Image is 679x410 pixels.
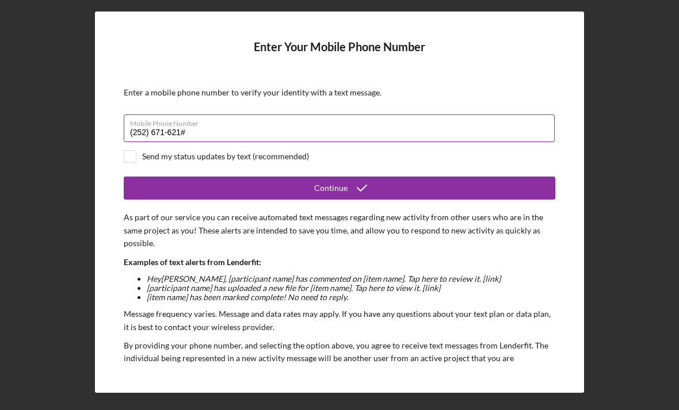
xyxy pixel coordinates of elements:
[147,293,555,302] li: [item name] has been marked complete! No need to reply.
[124,40,555,71] h4: Enter Your Mobile Phone Number
[314,177,348,200] div: Continue
[147,283,555,293] li: [participant name] has uploaded a new file for [item name]. Tap here to view it. [link]
[124,211,555,250] p: As part of our service you can receive automated text messages regarding new activity from other ...
[124,256,555,269] p: Examples of text alerts from Lenderfit:
[130,115,555,128] label: Mobile Phone Number
[124,177,555,200] button: Continue
[124,88,555,97] div: Enter a mobile phone number to verify your identity with a text message.
[124,339,555,378] p: By providing your phone number, and selecting the option above, you agree to receive text message...
[142,152,309,161] div: Send my status updates by text (recommended)
[124,308,555,334] p: Message frequency varies. Message and data rates may apply. If you have any questions about your ...
[147,274,555,283] li: Hey [PERSON_NAME] , [participant name] has commented on [item name]. Tap here to review it. [link]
